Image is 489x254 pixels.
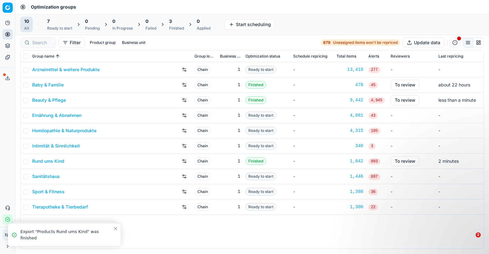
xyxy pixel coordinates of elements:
span: Ready to start [245,112,276,119]
strong: 879 [323,40,330,45]
div: In Progress [112,26,133,31]
td: - [388,123,436,138]
span: Chain [195,127,211,134]
span: Finished [245,96,266,104]
a: Intimität & Sinnlichkeit [32,143,80,149]
div: 1 [220,189,240,195]
a: Tierapotheke & Tierbedarf [32,204,88,210]
a: 340 [337,143,363,149]
button: Filter [59,38,85,48]
a: 1,300 [337,204,363,210]
span: 7 [47,18,50,24]
button: Product group [87,39,118,46]
span: Chain [195,142,211,150]
td: - [436,62,484,77]
a: Arzneimittel & weitere Produkte [32,66,100,73]
a: Homöopathie & Naturprodukte [32,127,96,134]
span: about 22 hours [438,82,470,87]
td: - [388,138,436,154]
span: 45 [368,82,378,88]
td: - [388,169,436,184]
span: Ready to start [245,127,276,134]
span: 0 [85,18,88,24]
span: 993 [368,158,380,165]
button: To review [391,95,420,105]
button: Business unit [119,39,148,46]
div: 1 [220,143,240,149]
span: 277 [368,67,380,73]
a: 4,315 [337,127,363,134]
span: 2 minutes [438,158,459,164]
td: - [436,138,484,154]
div: All [24,26,29,31]
iframe: Intercom live chat [463,232,478,248]
span: Reviewers [391,54,410,59]
a: 478 [337,82,363,88]
td: - [291,108,334,123]
span: Ready to start [245,142,276,150]
span: 3 [169,18,172,24]
span: Ready to start [245,173,276,180]
a: 9,442 [337,97,363,103]
button: To review [391,156,420,166]
span: Finished [245,81,266,89]
button: To review [391,80,420,90]
span: 105 [368,128,380,134]
div: 1 [220,127,240,134]
button: NL [3,230,13,240]
td: - [291,184,334,199]
span: Unassigned items won't be repriced [333,40,398,45]
span: Ready to start [245,188,276,196]
a: 13,419 [337,66,363,73]
td: - [291,62,334,77]
td: - [291,93,334,108]
span: 36 [368,189,378,195]
td: - [291,77,334,93]
nav: breadcrumb [31,4,76,10]
div: Export "Products Rund ums Kind" was finished [20,229,113,241]
td: - [436,108,484,123]
div: 1 [220,97,240,103]
span: 4,945 [368,97,385,104]
div: Finished [169,26,184,31]
div: 1 [220,204,240,210]
td: - [291,123,334,138]
td: - [291,138,334,154]
button: Close toast [112,225,119,232]
input: Search [32,39,52,46]
td: - [436,169,484,184]
a: Baby & Familie [32,82,64,88]
span: Finished [245,157,266,165]
span: 3 [368,143,376,149]
a: 1,398 [337,189,363,195]
a: 879Unassigned items won't be repriced [321,39,400,46]
td: - [291,154,334,169]
span: less than a minute [438,97,476,103]
span: 10 [24,18,29,24]
a: 1,842 [337,158,363,164]
span: Ready to start [245,203,276,211]
a: 4,081 [337,112,363,119]
span: Alerts [368,54,379,59]
span: Chain [195,66,211,73]
div: 1 [220,66,240,73]
td: - [436,184,484,199]
a: Sport & Fitness [32,189,65,195]
span: 897 [368,174,380,180]
span: Chain [195,173,211,180]
td: - [388,184,436,199]
button: Sorted by Group name ascending [54,53,61,59]
span: Chain [195,96,211,104]
td: - [388,108,436,123]
div: 1 [220,82,240,88]
button: Start scheduling [225,19,275,30]
div: Applied [197,26,210,31]
span: 2 [476,232,481,237]
a: Rund ums Kind [32,158,64,164]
